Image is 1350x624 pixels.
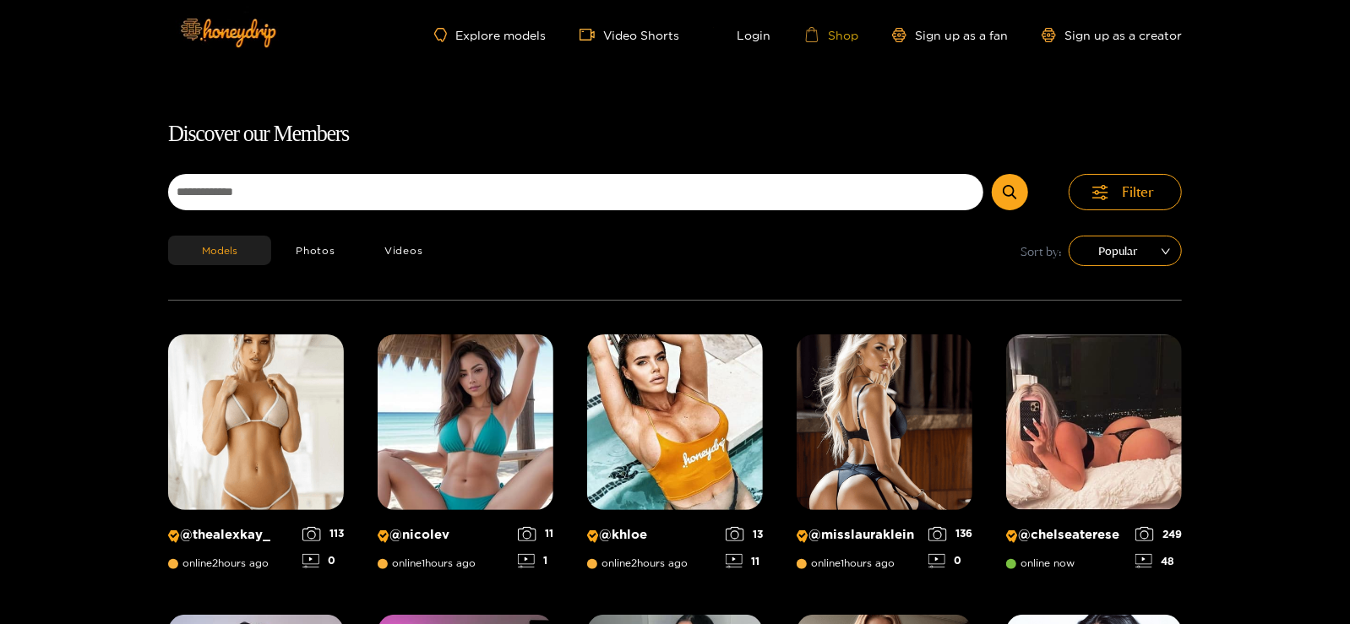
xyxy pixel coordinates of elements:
[587,557,688,569] span: online 2 hours ago
[168,334,344,510] img: Creator Profile Image: thealexkay_
[928,554,972,568] div: 0
[378,527,509,543] p: @ nicolev
[1069,174,1182,210] button: Filter
[271,236,360,265] button: Photos
[580,27,679,42] a: Video Shorts
[434,28,546,42] a: Explore models
[518,527,553,541] div: 11
[168,334,344,581] a: Creator Profile Image: thealexkay_@thealexkay_online2hours ago1130
[587,527,717,543] p: @ khloe
[580,27,603,42] span: video-camera
[302,554,344,568] div: 0
[1069,236,1182,266] div: sort
[518,554,553,568] div: 1
[168,236,271,265] button: Models
[302,527,344,541] div: 113
[804,27,858,42] a: Shop
[797,527,920,543] p: @ misslauraklein
[892,28,1008,42] a: Sign up as a fan
[928,527,972,541] div: 136
[168,557,269,569] span: online 2 hours ago
[713,27,770,42] a: Login
[587,334,763,510] img: Creator Profile Image: khloe
[797,334,972,581] a: Creator Profile Image: misslauraklein@misslaurakleinonline1hours ago1360
[726,554,763,568] div: 11
[1021,241,1062,261] span: Sort by:
[360,236,448,265] button: Videos
[168,527,294,543] p: @ thealexkay_
[1122,182,1154,202] span: Filter
[797,557,895,569] span: online 1 hours ago
[726,527,763,541] div: 13
[1042,28,1182,42] a: Sign up as a creator
[797,334,972,510] img: Creator Profile Image: misslauraklein
[1006,527,1127,543] p: @ chelseaterese
[1135,527,1182,541] div: 249
[378,334,553,510] img: Creator Profile Image: nicolev
[378,334,553,581] a: Creator Profile Image: nicolev@nicolevonline1hours ago111
[1006,334,1182,581] a: Creator Profile Image: chelseaterese@chelseatereseonline now24948
[1135,554,1182,568] div: 48
[1081,238,1169,263] span: Popular
[992,174,1028,210] button: Submit Search
[1006,557,1075,569] span: online now
[168,117,1182,152] h1: Discover our Members
[378,557,476,569] span: online 1 hours ago
[1006,334,1182,510] img: Creator Profile Image: chelseaterese
[587,334,763,581] a: Creator Profile Image: khloe@khloeonline2hours ago1311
